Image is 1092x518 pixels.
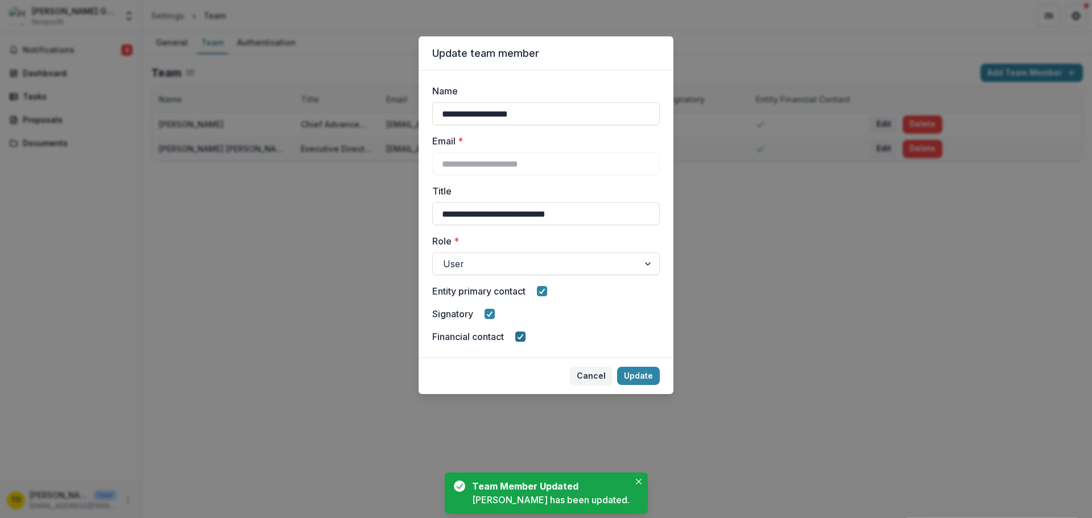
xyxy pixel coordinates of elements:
[432,184,653,198] label: Title
[472,479,625,493] div: Team Member Updated
[432,134,653,148] label: Email
[432,84,653,98] label: Name
[472,493,630,507] div: [PERSON_NAME] has been updated.
[432,330,504,343] label: Financial contact
[432,307,473,321] label: Signatory
[570,367,613,385] button: Cancel
[432,234,653,248] label: Role
[432,284,526,298] label: Entity primary contact
[632,475,646,488] button: Close
[419,36,673,71] header: Update team member
[617,367,660,385] button: Update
